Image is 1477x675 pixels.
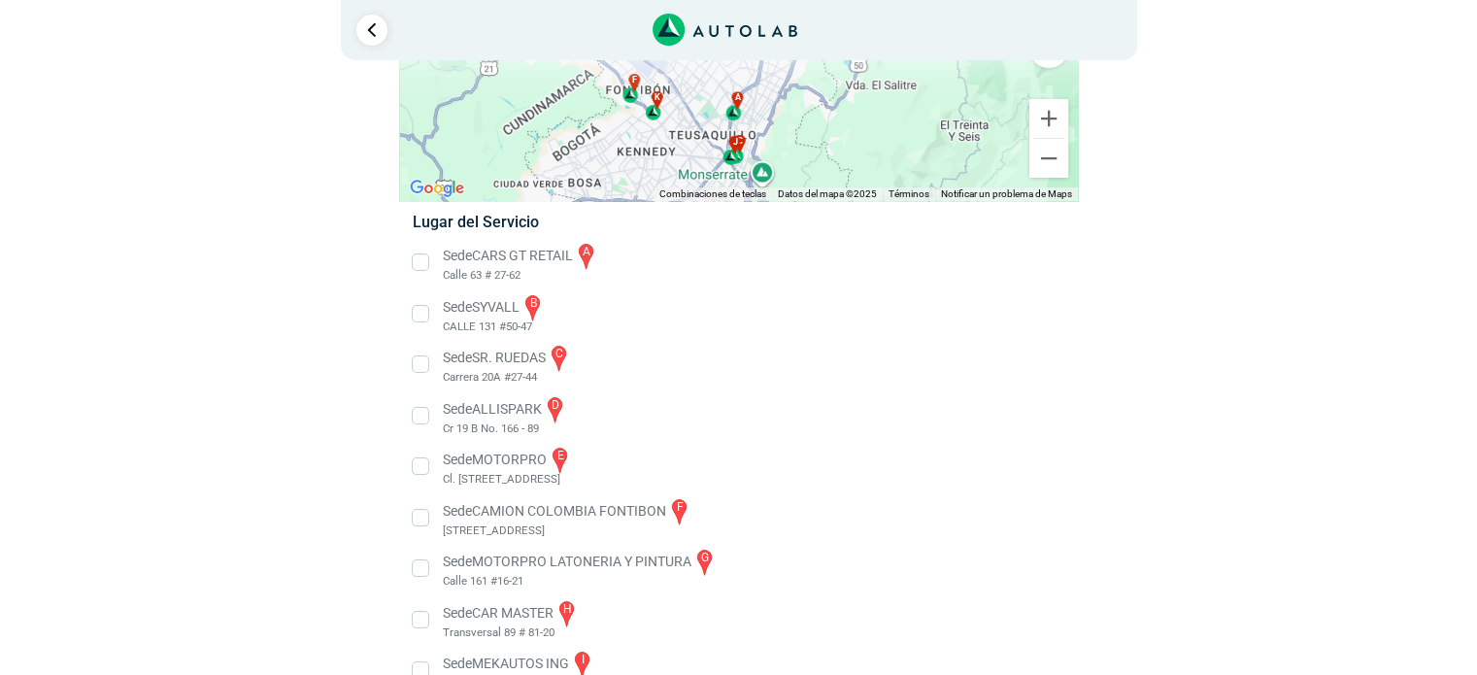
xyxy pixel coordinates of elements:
a: Link al sitio de autolab [653,19,797,38]
span: c [736,135,742,149]
button: Reducir [1029,139,1068,178]
span: j [732,136,737,150]
span: f [632,74,637,87]
a: Notificar un problema de Maps [941,188,1072,199]
span: k [654,91,659,105]
span: a [734,91,740,105]
button: Combinaciones de teclas [659,187,766,201]
a: Términos (se abre en una nueva pestaña) [889,188,929,199]
img: Google [405,176,469,201]
button: Ampliar [1029,99,1068,138]
h5: Lugar del Servicio [413,213,1064,231]
a: Abre esta zona en Google Maps (se abre en una nueva ventana) [405,176,469,201]
span: Datos del mapa ©2025 [778,188,877,199]
a: Ir al paso anterior [356,15,387,46]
